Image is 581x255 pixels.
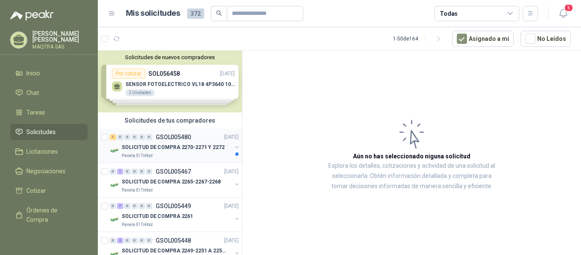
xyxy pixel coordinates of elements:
span: Órdenes de Compra [26,206,80,224]
div: 0 [146,238,152,244]
div: 0 [110,203,116,209]
a: Órdenes de Compra [10,202,88,228]
h3: Aún no has seleccionado niguna solicitud [353,152,470,161]
span: Negociaciones [26,166,66,176]
p: [DATE] [224,237,239,245]
span: Solicitudes [26,127,56,137]
a: 0 1 0 0 0 0 GSOL005467[DATE] Company LogoSOLICITUD DE COMPRA 2265-2267-2268Panela El Trébol [110,166,240,194]
div: 1 [117,169,123,175]
span: Cotizar [26,186,46,195]
a: Solicitudes [10,124,88,140]
button: Asignado a mi [452,31,514,47]
p: SOLICITUD DE COMPRA 2261 [122,212,193,221]
div: 0 [124,238,131,244]
span: Inicio [26,69,40,78]
a: Licitaciones [10,143,88,160]
p: GSOL005448 [156,238,191,244]
div: 0 [110,238,116,244]
p: Panela El Trébol [122,187,153,194]
div: 0 [131,203,138,209]
img: Company Logo [110,215,120,225]
div: 1 - 50 de 164 [393,32,445,46]
div: Todas [440,9,458,18]
div: 3 [117,238,123,244]
button: No Leídos [521,31,571,47]
a: Remisiones [10,231,88,247]
div: 0 [124,134,131,140]
div: 1 [110,134,116,140]
a: Chat [10,85,88,101]
p: SOLICITUD DE COMPRA 2265-2267-2268 [122,178,221,186]
a: Inicio [10,65,88,81]
button: Solicitudes de nuevos compradores [101,54,239,60]
div: 0 [139,203,145,209]
div: 0 [117,134,123,140]
span: Tareas [26,108,45,117]
p: [DATE] [224,202,239,210]
a: 0 7 0 0 0 0 GSOL005449[DATE] Company LogoSOLICITUD DE COMPRA 2261Panela El Trébol [110,201,240,228]
h1: Mis solicitudes [126,7,180,20]
div: 0 [124,203,131,209]
p: GSOL005467 [156,169,191,175]
a: Cotizar [10,183,88,199]
p: GSOL005480 [156,134,191,140]
img: Company Logo [110,146,120,156]
div: 7 [117,203,123,209]
a: 1 0 0 0 0 0 GSOL005480[DATE] Company LogoSOLICITUD DE COMPRA 2270-2271 Y 2272Panela El Trébol [110,132,240,159]
span: search [216,10,222,16]
span: 372 [187,9,204,19]
div: 0 [139,238,145,244]
p: [DATE] [224,168,239,176]
div: 0 [139,169,145,175]
span: Licitaciones [26,147,58,156]
p: SOLICITUD DE COMPRA 2249-2251 A 2256-2258 Y 2262 [122,247,228,255]
p: GSOL005449 [156,203,191,209]
a: Tareas [10,104,88,120]
div: Solicitudes de nuevos compradoresPor cotizarSOL056458[DATE] SENSOR FOTOELECTRICO VL18 4P3640 10 3... [98,51,242,112]
div: 0 [110,169,116,175]
a: Negociaciones [10,163,88,179]
p: [DATE] [224,133,239,141]
p: Explora los detalles, cotizaciones y actividad de una solicitud al seleccionarla. Obtén informaci... [328,161,496,192]
div: 0 [131,169,138,175]
img: Company Logo [110,180,120,190]
span: 5 [564,4,573,12]
img: Logo peakr [10,10,54,20]
button: 5 [555,6,571,21]
div: 0 [139,134,145,140]
p: SOLICITUD DE COMPRA 2270-2271 Y 2272 [122,143,225,152]
span: Chat [26,88,39,97]
div: 0 [131,238,138,244]
p: MAQTRA SAS [32,44,88,49]
div: 0 [146,203,152,209]
div: 0 [124,169,131,175]
p: Panela El Trébol [122,221,153,228]
div: 0 [131,134,138,140]
p: [PERSON_NAME] [PERSON_NAME] [32,31,88,43]
p: Panela El Trébol [122,152,153,159]
div: Solicitudes de tus compradores [98,112,242,129]
div: 0 [146,169,152,175]
div: 0 [146,134,152,140]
